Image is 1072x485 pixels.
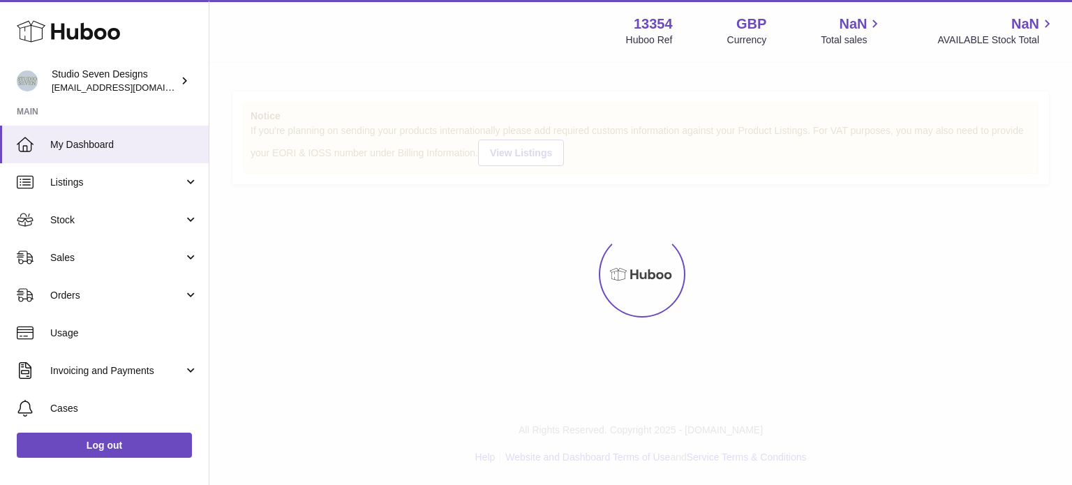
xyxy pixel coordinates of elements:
a: Log out [17,433,192,458]
span: Total sales [821,33,883,47]
div: Studio Seven Designs [52,68,177,94]
span: Sales [50,251,184,264]
span: AVAILABLE Stock Total [937,33,1055,47]
span: NaN [839,15,867,33]
span: Listings [50,176,184,189]
a: NaN Total sales [821,15,883,47]
span: Cases [50,402,198,415]
div: Huboo Ref [626,33,673,47]
span: Invoicing and Payments [50,364,184,378]
strong: 13354 [634,15,673,33]
span: [EMAIL_ADDRESS][DOMAIN_NAME] [52,82,205,93]
span: Orders [50,289,184,302]
strong: GBP [736,15,766,33]
span: Usage [50,327,198,340]
span: NaN [1011,15,1039,33]
span: My Dashboard [50,138,198,151]
div: Currency [727,33,767,47]
a: NaN AVAILABLE Stock Total [937,15,1055,47]
img: internalAdmin-13354@internal.huboo.com [17,70,38,91]
span: Stock [50,214,184,227]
